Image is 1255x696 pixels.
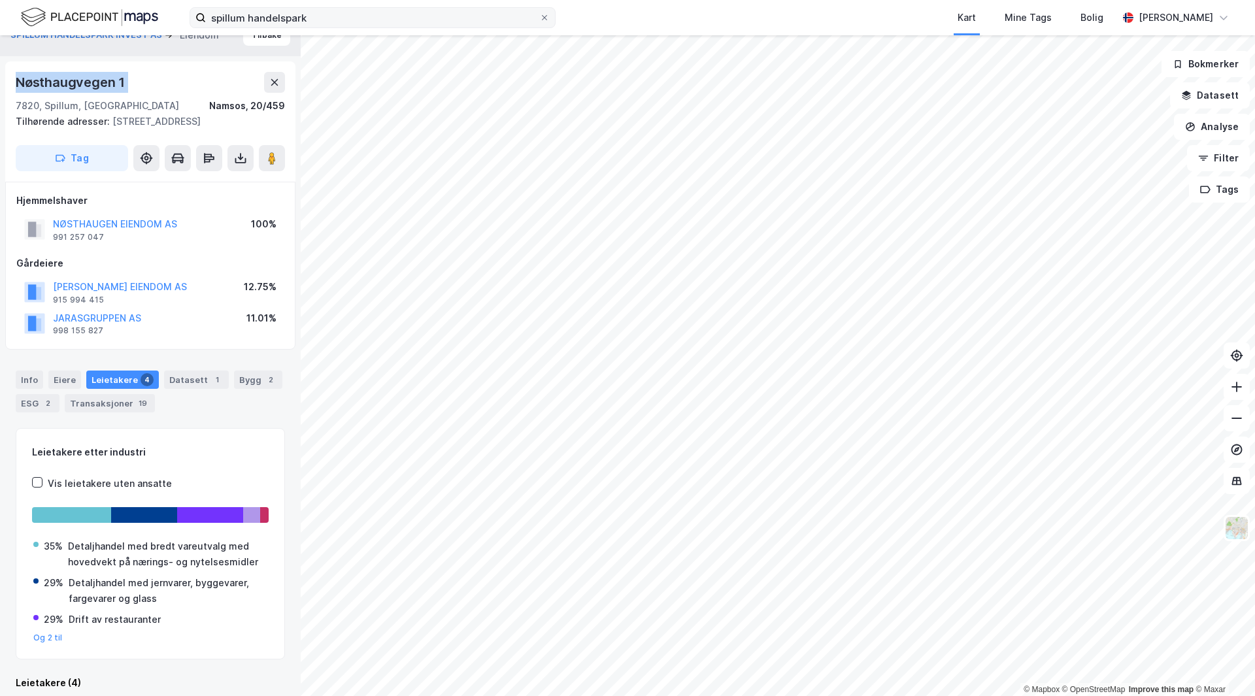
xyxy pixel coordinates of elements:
button: Bokmerker [1162,51,1250,77]
div: Bygg [234,371,282,389]
div: Leietakere [86,371,159,389]
button: Tag [16,145,128,171]
div: [STREET_ADDRESS] [16,114,275,129]
div: 991 257 047 [53,232,104,242]
div: 35% [44,539,63,554]
button: Og 2 til [33,633,63,643]
div: Leietakere etter industri [32,444,269,460]
button: Analyse [1174,114,1250,140]
div: 915 994 415 [53,295,104,305]
div: Vis leietakere uten ansatte [48,476,172,491]
div: 2 [264,373,277,386]
a: Mapbox [1024,685,1060,694]
div: Eiendom [180,27,219,43]
div: 4 [141,373,154,386]
div: Transaksjoner [65,394,155,412]
button: Filter [1187,145,1250,171]
div: 29% [44,612,63,627]
div: 100% [251,216,276,232]
div: 7820, Spillum, [GEOGRAPHIC_DATA] [16,98,179,114]
div: Detaljhandel med bredt vareutvalg med hovedvekt på nærings- og nytelsesmidler [68,539,267,570]
div: Drift av restauranter [69,612,161,627]
a: Improve this map [1129,685,1194,694]
button: SPILLUM HANDELSPARK INVEST AS [10,29,165,42]
div: ESG [16,394,59,412]
div: Kontrollprogram for chat [1190,633,1255,696]
div: 29% [44,575,63,591]
img: logo.f888ab2527a4732fd821a326f86c7f29.svg [21,6,158,29]
div: 11.01% [246,310,276,326]
div: 12.75% [244,279,276,295]
div: Datasett [164,371,229,389]
div: 2 [41,397,54,410]
div: Namsos, 20/459 [209,98,285,114]
div: Kart [958,10,976,25]
div: 1 [210,373,224,386]
div: Bolig [1080,10,1103,25]
button: Tilbake [243,25,290,46]
div: Gårdeiere [16,256,284,271]
div: 19 [136,397,150,410]
div: Mine Tags [1005,10,1052,25]
div: Eiere [48,371,81,389]
button: Tags [1189,176,1250,203]
a: OpenStreetMap [1062,685,1126,694]
div: Hjemmelshaver [16,193,284,208]
span: Tilhørende adresser: [16,116,112,127]
button: Datasett [1170,82,1250,108]
div: Detaljhandel med jernvarer, byggevarer, fargevarer og glass [69,575,267,606]
div: Info [16,371,43,389]
img: Z [1224,516,1249,540]
div: Leietakere (4) [16,675,285,691]
iframe: Chat Widget [1190,633,1255,696]
input: Søk på adresse, matrikkel, gårdeiere, leietakere eller personer [206,8,539,27]
div: [PERSON_NAME] [1139,10,1213,25]
div: Nøsthaugvegen 1 [16,72,127,93]
div: 998 155 827 [53,325,103,336]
